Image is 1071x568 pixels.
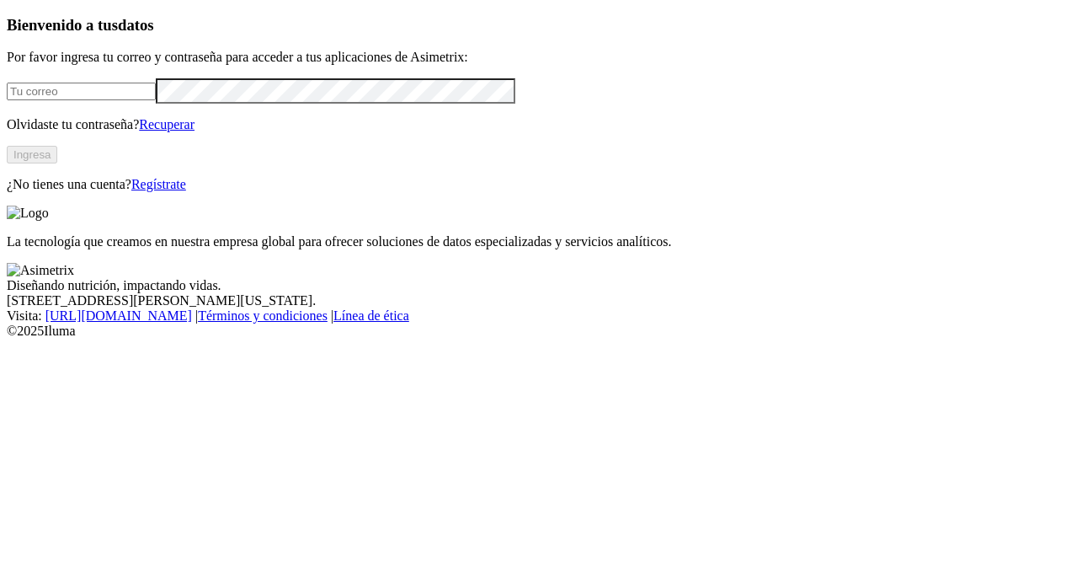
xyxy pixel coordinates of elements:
[7,16,1064,35] h3: Bienvenido a tus
[333,308,409,323] a: Línea de ética
[118,16,154,34] span: datos
[7,324,1064,339] div: © 2025 Iluma
[7,234,1064,249] p: La tecnología que creamos en nuestra empresa global para ofrecer soluciones de datos especializad...
[198,308,328,323] a: Términos y condiciones
[131,177,186,191] a: Regístrate
[7,177,1064,192] p: ¿No tienes una cuenta?
[7,206,49,221] img: Logo
[45,308,192,323] a: [URL][DOMAIN_NAME]
[7,293,1064,308] div: [STREET_ADDRESS][PERSON_NAME][US_STATE].
[7,83,156,100] input: Tu correo
[7,50,1064,65] p: Por favor ingresa tu correo y contraseña para acceder a tus aplicaciones de Asimetrix:
[7,117,1064,132] p: Olvidaste tu contraseña?
[7,146,57,163] button: Ingresa
[139,117,194,131] a: Recuperar
[7,308,1064,324] div: Visita : | |
[7,278,1064,293] div: Diseñando nutrición, impactando vidas.
[7,263,74,278] img: Asimetrix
